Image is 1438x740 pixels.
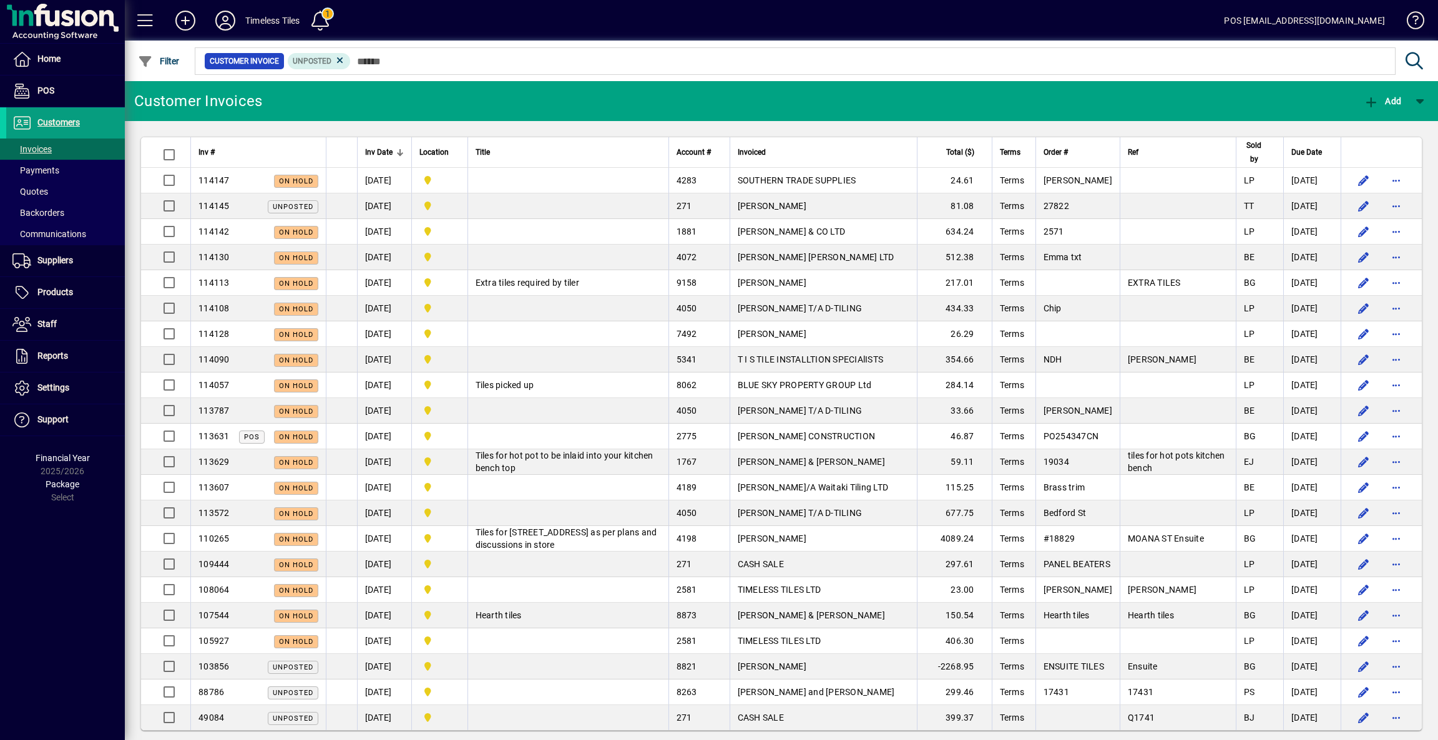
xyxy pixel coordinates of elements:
[917,424,992,449] td: 46.87
[279,407,313,416] span: On hold
[198,175,230,185] span: 114147
[1283,296,1341,321] td: [DATE]
[738,145,766,159] span: Invoiced
[1000,431,1024,441] span: Terms
[1000,533,1024,543] span: Terms
[677,252,697,262] span: 4072
[738,559,784,569] span: CASH SALE
[419,429,460,443] span: Dunedin
[1354,528,1374,548] button: Edit
[1283,577,1341,603] td: [DATE]
[1000,201,1024,211] span: Terms
[37,287,73,297] span: Products
[198,482,230,492] span: 113607
[677,226,697,236] span: 1881
[1354,196,1374,216] button: Edit
[1397,2,1422,43] a: Knowledge Base
[1386,170,1406,190] button: More options
[6,44,125,75] a: Home
[165,9,205,32] button: Add
[1000,303,1024,313] span: Terms
[419,353,460,366] span: Dunedin
[288,53,351,69] mat-chip: Customer Invoice Status: Unposted
[205,9,245,32] button: Profile
[6,341,125,372] a: Reports
[245,11,300,31] div: Timeless Tiles
[1128,533,1204,543] span: MOANA ST Ensuite
[1354,580,1374,600] button: Edit
[37,382,69,392] span: Settings
[419,145,449,159] span: Location
[419,455,460,469] span: Dunedin
[198,380,230,390] span: 114057
[1044,354,1062,364] span: NDH
[476,380,534,390] span: Tiles picked up
[37,85,54,95] span: POS
[279,433,313,441] span: On hold
[1354,298,1374,318] button: Edit
[1354,452,1374,472] button: Edit
[1044,585,1112,595] span: [PERSON_NAME]
[738,278,806,288] span: [PERSON_NAME]
[357,296,411,321] td: [DATE]
[357,372,411,398] td: [DATE]
[12,208,64,218] span: Backorders
[1044,252,1082,262] span: Emma txt
[198,329,230,339] span: 114128
[6,245,125,276] a: Suppliers
[677,380,697,390] span: 8062
[1044,431,1099,441] span: PO254347CN
[476,278,579,288] span: Extra tiles required by tiler
[1386,196,1406,216] button: More options
[1283,449,1341,475] td: [DATE]
[46,479,79,489] span: Package
[677,508,697,518] span: 4050
[279,280,313,288] span: On hold
[1244,201,1255,211] span: TT
[37,319,57,329] span: Staff
[738,303,863,313] span: [PERSON_NAME] T/A D-TILING
[677,145,722,159] div: Account #
[677,406,697,416] span: 4050
[738,175,856,185] span: SOUTHERN TRADE SUPPLIES
[1000,585,1024,595] span: Terms
[357,168,411,193] td: [DATE]
[1000,482,1024,492] span: Terms
[419,557,460,571] span: Dunedin
[1283,347,1341,372] td: [DATE]
[419,378,460,392] span: Dunedin
[677,354,697,364] span: 5341
[917,475,992,500] td: 115.25
[917,321,992,347] td: 26.29
[198,508,230,518] span: 113572
[1283,321,1341,347] td: [DATE]
[1244,226,1255,236] span: LP
[1354,554,1374,574] button: Edit
[1283,424,1341,449] td: [DATE]
[198,278,230,288] span: 114113
[135,50,183,72] button: Filter
[1044,145,1068,159] span: Order #
[1386,375,1406,395] button: More options
[357,219,411,245] td: [DATE]
[476,450,653,473] span: Tiles for hot pot to be inlaid into your kitchen bench top
[476,145,490,159] span: Title
[1244,278,1256,288] span: BG
[279,535,313,543] span: On hold
[677,559,692,569] span: 271
[677,431,697,441] span: 2775
[1044,508,1087,518] span: Bedford St
[1283,270,1341,296] td: [DATE]
[357,500,411,526] td: [DATE]
[279,561,313,569] span: On hold
[1283,398,1341,424] td: [DATE]
[279,305,313,313] span: On hold
[198,145,318,159] div: Inv #
[1386,503,1406,523] button: More options
[1044,226,1064,236] span: 2571
[738,226,846,236] span: [PERSON_NAME] & CO LTD
[1244,329,1255,339] span: LP
[1386,349,1406,369] button: More options
[419,327,460,341] span: Dunedin
[677,457,697,467] span: 1767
